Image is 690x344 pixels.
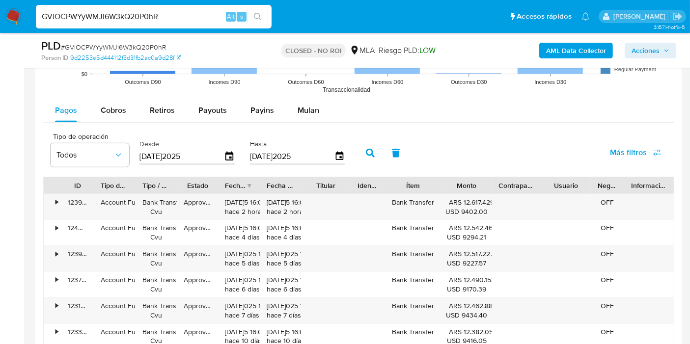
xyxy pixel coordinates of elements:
[613,12,669,21] p: micaelaestefania.gonzalez@mercadolibre.com
[41,53,68,62] b: Person ID
[36,10,272,23] input: Buscar usuario o caso...
[248,10,268,24] button: search-icon
[281,44,346,57] p: CLOSED - NO ROI
[625,43,676,58] button: Acciones
[632,43,660,58] span: Acciones
[419,45,436,56] span: LOW
[70,53,181,62] a: 9d2253e5d444112f3d31fb2ac0a9d28f
[672,11,683,22] a: Salir
[227,12,235,21] span: Alt
[517,11,572,22] span: Accesos rápidos
[539,43,613,58] button: AML Data Collector
[546,43,606,58] b: AML Data Collector
[240,12,243,21] span: s
[379,45,436,56] span: Riesgo PLD:
[581,12,590,21] a: Notificaciones
[61,42,166,52] span: # GViOCPWYyWMJi6W3kQ20P0hR
[350,45,375,56] div: MLA
[41,38,61,53] b: PLD
[654,23,685,31] span: 3.157.1-hotfix-5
